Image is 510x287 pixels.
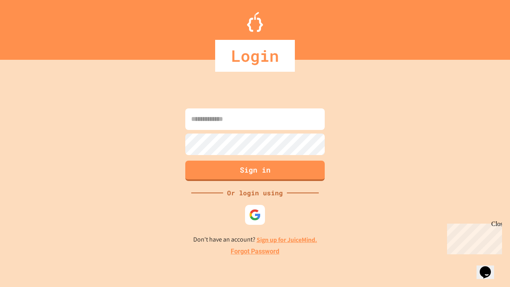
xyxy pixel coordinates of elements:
img: google-icon.svg [249,209,261,221]
button: Sign in [185,161,325,181]
div: Or login using [223,188,287,198]
iframe: chat widget [477,255,502,279]
iframe: chat widget [444,220,502,254]
img: Logo.svg [247,12,263,32]
div: Chat with us now!Close [3,3,55,51]
p: Don't have an account? [193,235,317,245]
div: Login [215,40,295,72]
a: Forgot Password [231,247,279,256]
a: Sign up for JuiceMind. [257,236,317,244]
